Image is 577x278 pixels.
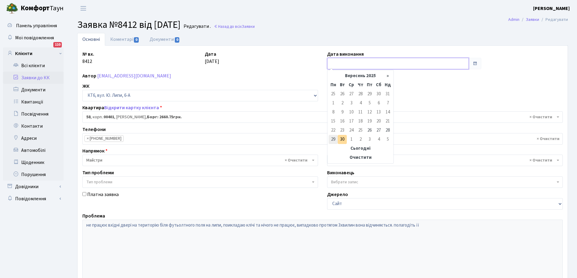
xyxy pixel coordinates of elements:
b: Комфорт [21,3,50,13]
label: Дата виконання [327,51,364,58]
nav: breadcrumb [499,13,577,26]
a: Коментарі [105,33,144,46]
a: [PERSON_NAME] [533,5,570,12]
td: 25 [329,90,338,99]
span: Видалити всі елементи [529,114,552,120]
span: 0 [175,37,180,43]
td: 2 [356,135,365,144]
a: Клієнти [3,47,64,60]
a: Всі клієнти [3,60,64,72]
span: Мої повідомлення [15,34,54,41]
label: Напрямок [82,147,108,155]
th: Сьогодні [329,144,392,153]
a: Щоденник [3,156,64,168]
td: 18 [356,117,365,126]
th: » [383,71,392,80]
span: Вибрати запис [331,179,358,185]
td: 28 [356,90,365,99]
span: <b>58</b>, корп.: <b>00401</b>, Брель Олена Анатоліївна, <b>Борг: 2660.75грн.</b> [86,114,555,120]
label: Виконавець [327,169,354,176]
a: [EMAIL_ADDRESS][DOMAIN_NAME] [97,73,171,79]
td: 21 [383,117,392,126]
span: <b>58</b>, корп.: <b>00401</b>, Брель Олена Анатоліївна, <b>Борг: 2660.75грн.</b> [82,111,563,123]
td: 16 [338,117,347,126]
td: 8 [329,108,338,117]
b: Борг: 2660.75грн. [147,114,182,120]
span: Коровін О.Д. [331,157,555,163]
a: Мої повідомлення110 [3,32,64,44]
a: Відкрити картку клієнта [104,104,159,111]
td: 12 [365,108,374,117]
a: Admin [508,16,519,23]
label: Дата [205,51,216,58]
span: Видалити всі елементи [537,136,559,142]
td: 26 [338,90,347,99]
th: Пн [329,80,338,90]
span: × [87,136,89,142]
td: 17 [347,117,356,126]
a: Панель управління [3,20,64,32]
td: 27 [347,90,356,99]
span: Таун [21,3,64,14]
td: 31 [383,90,392,99]
span: 0 [134,37,139,43]
a: Довідники [3,181,64,193]
label: Автор [82,72,96,80]
span: Видалити всі елементи [529,157,552,163]
div: 110 [53,42,62,47]
span: Панель управління [16,22,57,29]
td: 1 [347,135,356,144]
a: Основні [77,33,105,46]
small: Редагувати . [182,24,211,29]
label: Телефони [82,126,106,133]
label: Квартира [82,104,162,111]
div: 8412 [78,51,200,69]
td: 9 [338,108,347,117]
td: 11 [356,108,365,117]
a: Документи [144,33,185,46]
td: 7 [383,99,392,108]
label: Джерело [327,191,348,198]
td: 3 [347,99,356,108]
span: Заявки [242,24,255,29]
td: 5 [365,99,374,108]
th: Вересень 2025 [338,71,383,80]
b: 00401 [104,114,114,120]
td: 1 [329,99,338,108]
td: 13 [374,108,383,117]
a: Порушення [3,168,64,181]
button: Переключити навігацію [76,3,91,13]
th: Нд [383,80,392,90]
a: Адреси [3,132,64,144]
a: Документи [3,84,64,96]
td: 5 [383,135,392,144]
a: Назад до всіхЗаявки [214,24,255,29]
li: Редагувати [539,16,568,23]
label: ЖК [82,83,89,90]
td: 2 [338,99,347,108]
a: Заявки [526,16,539,23]
a: Квитанції [3,96,64,108]
td: 6 [374,99,383,108]
td: 22 [329,126,338,135]
td: 30 [338,135,347,144]
label: Тип проблеми [82,169,114,176]
li: +380951614122 [85,135,124,142]
th: Вт [338,80,347,90]
td: 4 [374,135,383,144]
label: № вх. [82,51,94,58]
th: Ср [347,80,356,90]
td: 25 [356,126,365,135]
td: 10 [347,108,356,117]
td: 19 [365,117,374,126]
span: Тип проблеми [86,179,112,185]
div: [DATE] [200,51,323,69]
th: Чт [356,80,365,90]
td: 20 [374,117,383,126]
a: Заявки до КК [3,72,64,84]
td: 27 [374,126,383,135]
span: Коровін О.Д. [327,155,563,166]
td: 24 [347,126,356,135]
span: Заявка №8412 від [DATE] [77,18,181,32]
